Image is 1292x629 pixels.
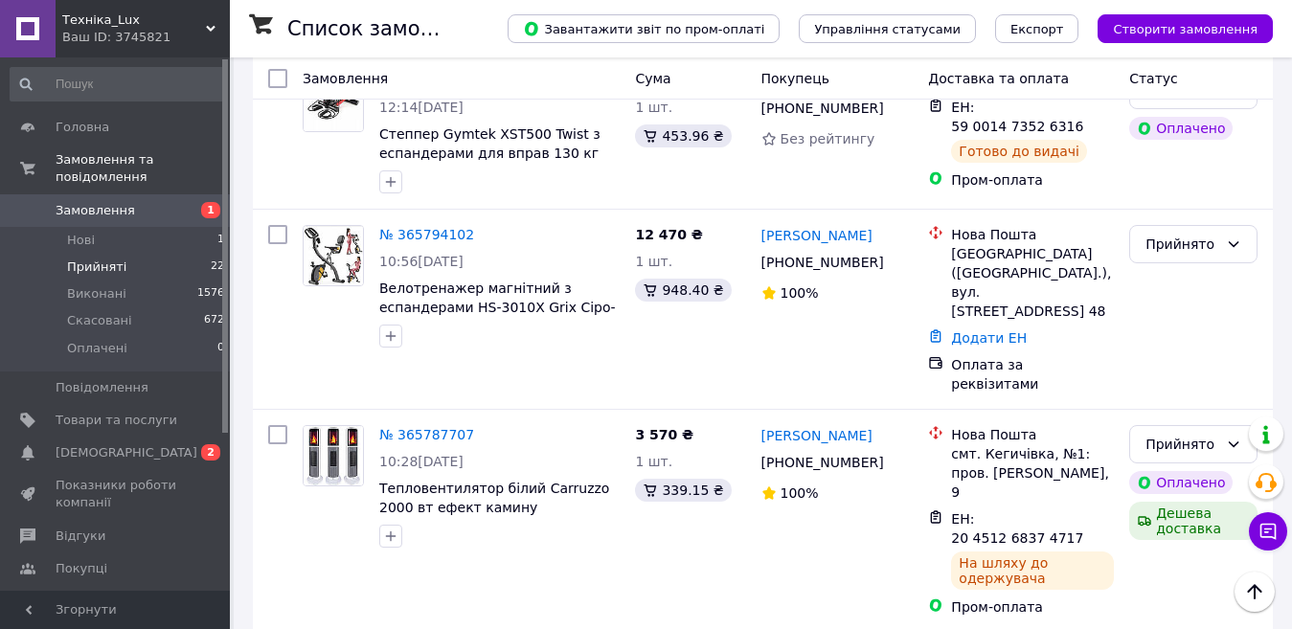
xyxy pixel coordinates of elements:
button: Наверх [1235,572,1275,612]
span: 2 [201,444,220,461]
span: 3 570 ₴ [635,427,693,442]
a: Додати ЕН [951,330,1027,346]
input: Пошук [10,67,226,101]
div: Оплачено [1129,471,1233,494]
span: [DEMOGRAPHIC_DATA] [56,444,197,461]
div: [PHONE_NUMBER] [758,449,888,476]
button: Завантажити звіт по пром-оплаті [508,14,780,43]
div: 948.40 ₴ [635,279,731,302]
button: Створити замовлення [1098,14,1273,43]
span: 1 шт. [635,254,672,269]
span: Покупець [761,71,829,86]
span: 12:14[DATE] [379,100,464,115]
span: 1 шт. [635,100,672,115]
div: [GEOGRAPHIC_DATA] ([GEOGRAPHIC_DATA].), вул. [STREET_ADDRESS] 48 [951,244,1114,321]
a: № 365787707 [379,427,474,442]
img: Фото товару [304,426,363,485]
img: Фото товару [304,72,363,131]
span: Створити замовлення [1113,22,1258,36]
a: Фото товару [303,225,364,286]
div: Ваш ID: 3745821 [62,29,230,46]
span: Завантажити звіт по пром-оплаті [523,20,764,37]
span: Замовлення [56,202,135,219]
span: Управління статусами [814,22,961,36]
span: Показники роботи компанії [56,477,177,511]
span: Доставка та оплата [928,71,1069,86]
span: Товари та послуги [56,412,177,429]
div: Пром-оплата [951,597,1114,617]
span: 10:28[DATE] [379,454,464,469]
span: Оплачені [67,340,127,357]
span: Покупці [56,560,107,577]
span: Головна [56,119,109,136]
a: № 365794102 [379,227,474,242]
span: 22 [211,258,224,276]
span: Нові [67,232,95,249]
span: Повідомлення [56,379,148,396]
a: Фото товару [303,425,364,486]
span: ЕН: 59 0014 7352 6316 [951,100,1083,134]
button: Управління статусами [799,14,976,43]
span: 1 [217,232,224,249]
span: 100% [781,485,819,501]
span: 100% [781,285,819,301]
a: [PERSON_NAME] [761,226,873,245]
a: Велотренажер магнітний з еспандерами HS-3010X Grix Сіро-жовтий [379,281,616,334]
div: 453.96 ₴ [635,124,731,147]
div: 339.15 ₴ [635,479,731,502]
div: Оплачено [1129,117,1233,140]
span: Замовлення та повідомлення [56,151,230,186]
span: Замовлення [303,71,388,86]
span: Відгуки [56,528,105,545]
div: [PHONE_NUMBER] [758,95,888,122]
span: ЕН: 20 4512 6837 4717 [951,511,1083,546]
a: Степпер Gymtek XST500 Twist з еспандерами для вправ 130 кг [379,126,601,161]
span: Cума [635,71,670,86]
div: Оплата за реквізитами [951,355,1114,393]
div: [PHONE_NUMBER] [758,249,888,276]
a: Фото товару [303,71,364,132]
a: Тепловентилятор білий Carruzzo 2000 вт ефект камину електричний обогреватель [379,481,609,534]
span: 1 [201,202,220,218]
span: Скасовані [67,312,132,329]
span: 672 [204,312,224,329]
span: Виконані [67,285,126,303]
span: 0 [217,340,224,357]
button: Чат з покупцем [1249,512,1287,550]
a: [PERSON_NAME] [761,426,873,445]
span: Без рейтингу [781,131,875,146]
div: Прийнято [1145,434,1218,455]
span: Прийняті [67,258,126,276]
a: Створити замовлення [1078,20,1273,35]
span: Статус [1129,71,1178,86]
div: Прийнято [1145,234,1218,255]
h1: Список замовлень [287,17,482,40]
div: Пром-оплата [951,170,1114,190]
div: смт. Кегичівка, №1: пров. [PERSON_NAME], 9 [951,444,1114,502]
button: Експорт [995,14,1079,43]
div: Нова Пошта [951,425,1114,444]
span: 10:56[DATE] [379,254,464,269]
span: Експорт [1010,22,1064,36]
img: Фото товару [304,226,363,285]
span: 12 470 ₴ [635,227,703,242]
div: На шляху до одержувача [951,551,1114,590]
div: Нова Пошта [951,225,1114,244]
span: 1 шт. [635,454,672,469]
div: Дешева доставка [1129,502,1258,540]
div: Готово до видачі [951,140,1087,163]
span: 1576 [197,285,224,303]
span: Техніка_Lux [62,11,206,29]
